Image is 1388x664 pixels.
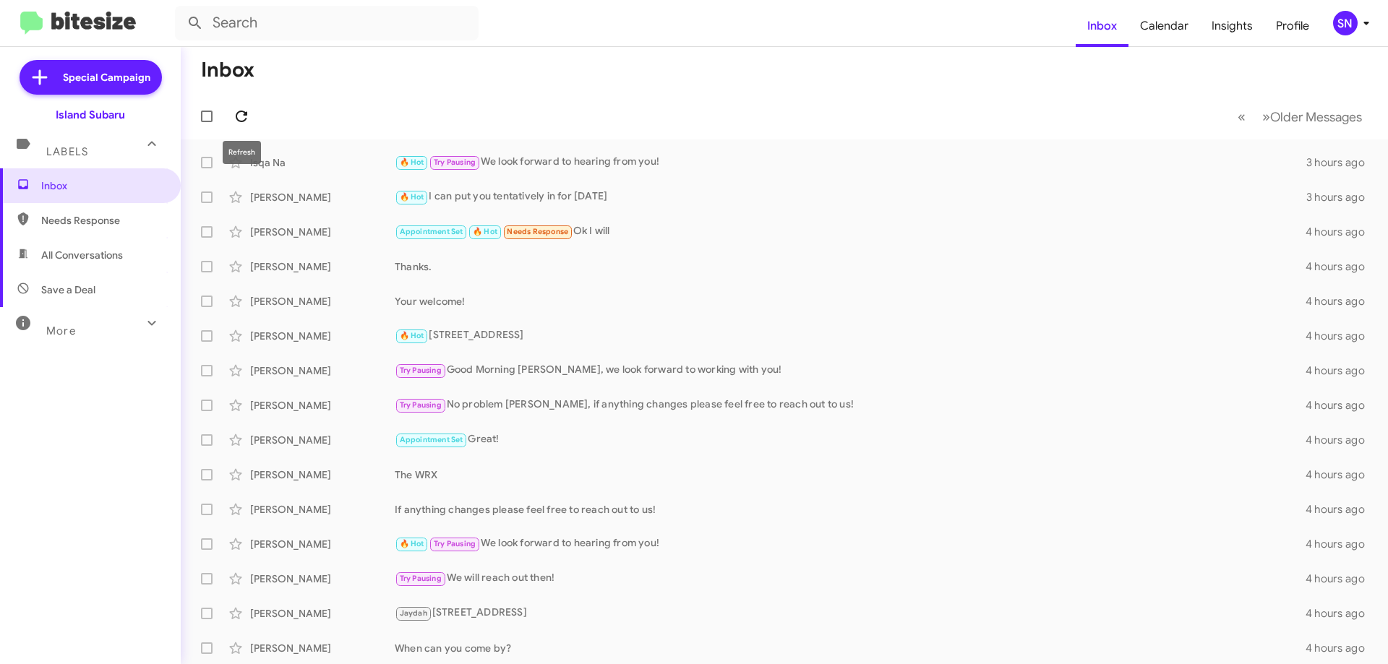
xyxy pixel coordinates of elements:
[400,574,442,583] span: Try Pausing
[1333,11,1358,35] div: SN
[250,537,395,551] div: [PERSON_NAME]
[395,327,1306,344] div: [STREET_ADDRESS]
[1229,102,1254,131] button: Previous
[250,641,395,655] div: [PERSON_NAME]
[250,606,395,621] div: [PERSON_NAME]
[201,59,254,82] h1: Inbox
[175,6,479,40] input: Search
[1270,109,1362,125] span: Older Messages
[395,467,1306,482] div: The WRX
[395,397,1306,413] div: No problem [PERSON_NAME], if anything changes please feel free to reach out to us!
[250,363,395,378] div: [PERSON_NAME]
[250,225,395,239] div: [PERSON_NAME]
[395,570,1306,587] div: We will reach out then!
[1306,155,1376,170] div: 3 hours ago
[395,189,1306,205] div: I can put you tentatively in for [DATE]
[223,141,261,164] div: Refresh
[41,178,164,193] span: Inbox
[63,70,150,85] span: Special Campaign
[395,154,1306,171] div: We look forward to hearing from you!
[400,608,427,618] span: Jaydah
[41,213,164,228] span: Needs Response
[1306,294,1376,309] div: 4 hours ago
[400,192,424,202] span: 🔥 Hot
[1306,572,1376,586] div: 4 hours ago
[41,283,95,297] span: Save a Deal
[473,227,497,236] span: 🔥 Hot
[1306,537,1376,551] div: 4 hours ago
[400,400,442,410] span: Try Pausing
[250,155,395,170] div: Isqa Na
[56,108,125,122] div: Island Subaru
[250,294,395,309] div: [PERSON_NAME]
[507,227,568,236] span: Needs Response
[395,259,1306,274] div: Thanks.
[250,329,395,343] div: [PERSON_NAME]
[400,366,442,375] span: Try Pausing
[400,158,424,167] span: 🔥 Hot
[250,398,395,413] div: [PERSON_NAME]
[250,259,395,274] div: [PERSON_NAME]
[1306,502,1376,517] div: 4 hours ago
[250,502,395,517] div: [PERSON_NAME]
[1321,11,1372,35] button: SN
[395,294,1306,309] div: Your welcome!
[1306,225,1376,239] div: 4 hours ago
[1306,259,1376,274] div: 4 hours ago
[400,331,424,340] span: 🔥 Hot
[1306,433,1376,447] div: 4 hours ago
[1306,641,1376,655] div: 4 hours ago
[1230,102,1371,131] nav: Page navigation example
[400,435,463,444] span: Appointment Set
[250,572,395,586] div: [PERSON_NAME]
[1262,108,1270,126] span: »
[1306,467,1376,482] div: 4 hours ago
[395,223,1306,240] div: Ok I will
[41,248,123,262] span: All Conversations
[1076,5,1128,47] a: Inbox
[1254,102,1371,131] button: Next
[400,227,463,236] span: Appointment Set
[395,641,1306,655] div: When can you come by?
[1200,5,1264,47] a: Insights
[250,467,395,482] div: [PERSON_NAME]
[1128,5,1200,47] a: Calendar
[1306,190,1376,204] div: 3 hours ago
[1238,108,1246,126] span: «
[46,324,76,337] span: More
[395,362,1306,379] div: Good Morning [PERSON_NAME], we look forward to working with you!
[1306,398,1376,413] div: 4 hours ago
[250,433,395,447] div: [PERSON_NAME]
[1306,329,1376,343] div: 4 hours ago
[434,539,476,548] span: Try Pausing
[400,539,424,548] span: 🔥 Hot
[395,431,1306,448] div: Great!
[250,190,395,204] div: [PERSON_NAME]
[20,60,162,95] a: Special Campaign
[395,502,1306,517] div: If anything changes please feel free to reach out to us!
[1306,606,1376,621] div: 4 hours ago
[1264,5,1321,47] a: Profile
[1306,363,1376,378] div: 4 hours ago
[395,535,1306,552] div: We look forward to hearing from you!
[395,605,1306,621] div: [STREET_ADDRESS]
[434,158,476,167] span: Try Pausing
[46,145,88,158] span: Labels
